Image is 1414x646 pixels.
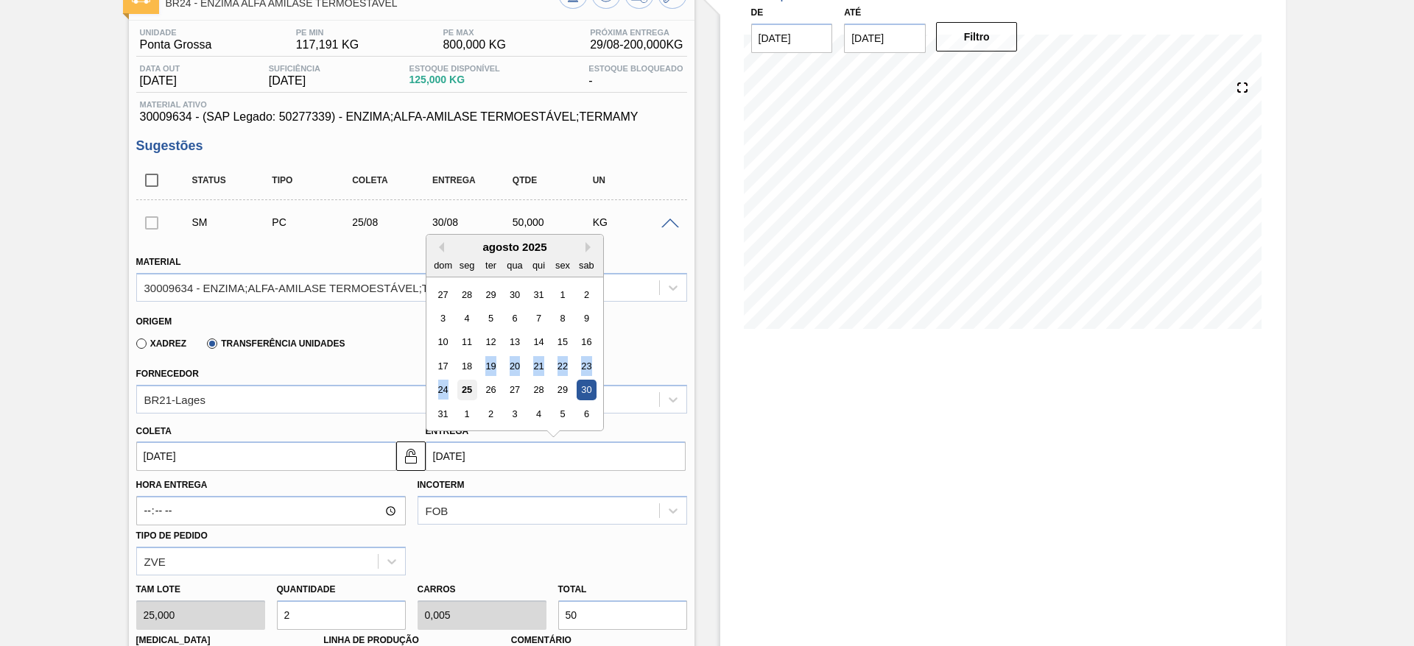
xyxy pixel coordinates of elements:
label: Coleta [136,426,172,436]
div: Choose sexta-feira, 15 de agosto de 2025 [552,333,572,352]
div: agosto 2025 [426,241,603,253]
img: unlocked [402,447,420,465]
input: dd/mm/yyyy [751,24,833,53]
div: Choose sábado, 23 de agosto de 2025 [576,356,596,376]
button: Filtro [936,22,1018,52]
div: UN [589,175,678,185]
label: Linha de Produção [323,635,419,645]
div: Choose domingo, 27 de julho de 2025 [433,285,453,305]
label: Total [558,584,587,594]
div: qua [504,255,524,275]
div: - [585,64,686,88]
span: Estoque Disponível [409,64,500,73]
label: Origem [136,316,172,327]
div: Choose terça-feira, 29 de julho de 2025 [480,285,500,305]
div: 50,000 [509,216,598,228]
label: De [751,7,764,18]
label: Quantidade [277,584,336,594]
span: Próxima Entrega [590,28,683,37]
span: 125,000 KG [409,74,500,85]
div: Coleta [348,175,437,185]
div: Choose sábado, 30 de agosto de 2025 [576,380,596,400]
div: Choose sexta-feira, 1 de agosto de 2025 [552,285,572,305]
div: Choose segunda-feira, 4 de agosto de 2025 [457,308,476,328]
button: Next Month [585,242,596,252]
div: 30/08/2025 [429,216,518,228]
div: dom [433,255,453,275]
label: Até [844,7,861,18]
div: Choose sexta-feira, 22 de agosto de 2025 [552,356,572,376]
label: Material [136,257,181,267]
div: Choose quinta-feira, 7 de agosto de 2025 [528,308,548,328]
span: PE MAX [443,28,505,37]
div: sab [576,255,596,275]
span: [DATE] [140,74,180,88]
input: dd/mm/yyyy [136,441,396,471]
input: dd/mm/yyyy [426,441,686,471]
div: Choose domingo, 24 de agosto de 2025 [433,380,453,400]
h3: Sugestões [136,138,687,154]
div: sex [552,255,572,275]
div: 25/08/2025 [348,216,437,228]
div: Choose terça-feira, 5 de agosto de 2025 [480,308,500,328]
div: month 2025-08 [431,283,598,426]
div: Choose quarta-feira, 20 de agosto de 2025 [504,356,524,376]
span: 800,000 KG [443,38,505,52]
span: Material ativo [140,100,683,109]
div: Status [189,175,278,185]
div: Entrega [429,175,518,185]
div: Choose quarta-feira, 30 de julho de 2025 [504,285,524,305]
label: Fornecedor [136,369,199,379]
div: Choose quinta-feira, 21 de agosto de 2025 [528,356,548,376]
span: 29/08 - 200,000 KG [590,38,683,52]
label: Carros [418,584,456,594]
div: Choose sábado, 16 de agosto de 2025 [576,333,596,352]
div: Choose quinta-feira, 31 de julho de 2025 [528,285,548,305]
div: Choose terça-feira, 26 de agosto de 2025 [480,380,500,400]
div: Choose domingo, 17 de agosto de 2025 [433,356,453,376]
div: Choose sexta-feira, 8 de agosto de 2025 [552,308,572,328]
span: Data out [140,64,180,73]
div: Choose domingo, 31 de agosto de 2025 [433,404,453,424]
div: Choose domingo, 3 de agosto de 2025 [433,308,453,328]
label: Hora Entrega [136,475,406,496]
div: Choose terça-feira, 19 de agosto de 2025 [480,356,500,376]
div: Choose segunda-feira, 1 de setembro de 2025 [457,404,476,424]
label: Entrega [426,426,469,436]
div: Choose sexta-feira, 29 de agosto de 2025 [552,380,572,400]
div: Qtde [509,175,598,185]
span: Estoque Bloqueado [588,64,683,73]
label: Transferência Unidades [207,338,345,349]
div: Tipo [268,175,357,185]
div: Choose quinta-feira, 4 de setembro de 2025 [528,404,548,424]
label: Incoterm [418,480,465,490]
div: Choose sexta-feira, 5 de setembro de 2025 [552,404,572,424]
div: Choose sábado, 9 de agosto de 2025 [576,308,596,328]
div: Sugestão Manual [189,216,278,228]
span: [DATE] [269,74,320,88]
div: ZVE [144,555,166,567]
div: KG [589,216,678,228]
div: Choose quarta-feira, 27 de agosto de 2025 [504,380,524,400]
span: PE MIN [296,28,359,37]
div: 30009634 - ENZIMA;ALFA-AMILASE TERMOESTÁVEL;TERMAMY [144,281,477,294]
div: FOB [426,505,449,517]
span: Ponta Grossa [140,38,212,52]
div: Choose sábado, 2 de agosto de 2025 [576,285,596,305]
label: [MEDICAL_DATA] [136,635,211,645]
div: Choose quinta-feira, 28 de agosto de 2025 [528,380,548,400]
label: Xadrez [136,338,187,349]
button: unlocked [396,441,426,471]
div: Choose quarta-feira, 3 de setembro de 2025 [504,404,524,424]
div: Choose quinta-feira, 14 de agosto de 2025 [528,333,548,352]
div: BR21-Lages [144,393,205,405]
div: Choose segunda-feira, 11 de agosto de 2025 [457,333,476,352]
div: ter [480,255,500,275]
div: Choose sábado, 6 de setembro de 2025 [576,404,596,424]
div: Choose segunda-feira, 18 de agosto de 2025 [457,356,476,376]
div: Choose quarta-feira, 6 de agosto de 2025 [504,308,524,328]
div: Choose terça-feira, 12 de agosto de 2025 [480,333,500,352]
div: Choose domingo, 10 de agosto de 2025 [433,333,453,352]
span: Suficiência [269,64,320,73]
div: Pedido de Compra [268,216,357,228]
